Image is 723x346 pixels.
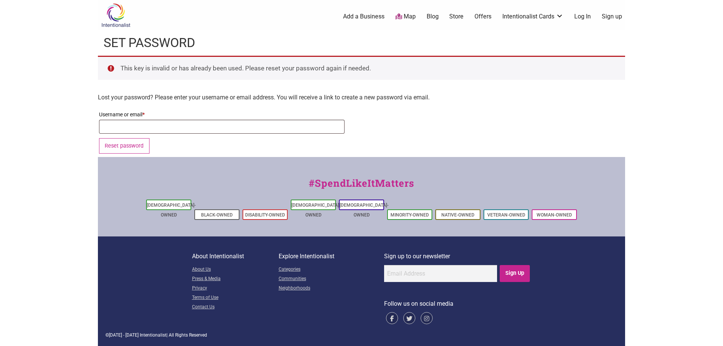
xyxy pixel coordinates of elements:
a: Privacy [192,284,279,293]
a: Store [449,12,464,21]
a: Minority-Owned [390,212,429,218]
a: Communities [279,274,384,284]
li: This key is invalid or has already been used. Please reset your password again if needed. [120,63,613,73]
a: Add a Business [343,12,384,21]
p: Explore Intentionalist [279,251,384,261]
span: Intentionalist [140,332,166,338]
a: [DEMOGRAPHIC_DATA]-Owned [340,203,389,218]
p: Follow us on social media [384,299,531,309]
img: Intentionalist [98,3,134,27]
a: Map [395,12,416,21]
div: #SpendLikeItMatters [98,176,625,198]
a: Disability-Owned [245,212,285,218]
a: Sign up [602,12,622,21]
a: [DEMOGRAPHIC_DATA]-Owned [147,203,196,218]
a: Terms of Use [192,293,279,303]
div: © | All Rights Reserved [105,332,618,338]
button: Reset password [99,138,149,154]
a: Intentionalist Cards [502,12,563,21]
a: Blog [427,12,439,21]
a: Press & Media [192,274,279,284]
a: Neighborhoods [279,284,384,293]
a: Contact Us [192,303,279,312]
input: Email Address [384,265,497,282]
a: About Us [192,265,279,274]
label: Username or email [99,109,345,120]
a: [DEMOGRAPHIC_DATA]-Owned [291,203,340,218]
h1: Set password [104,34,195,52]
p: Lost your password? Please enter your username or email address. You will receive a link to creat... [98,93,625,102]
a: Log In [574,12,591,21]
input: Sign Up [500,265,530,282]
a: Woman-Owned [537,212,572,218]
a: Categories [279,265,384,274]
span: [DATE] - [DATE] [109,332,139,338]
a: Native-Owned [441,212,474,218]
a: Black-Owned [201,212,233,218]
a: Veteran-Owned [487,212,525,218]
p: Sign up to our newsletter [384,251,531,261]
a: Offers [474,12,491,21]
p: About Intentionalist [192,251,279,261]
